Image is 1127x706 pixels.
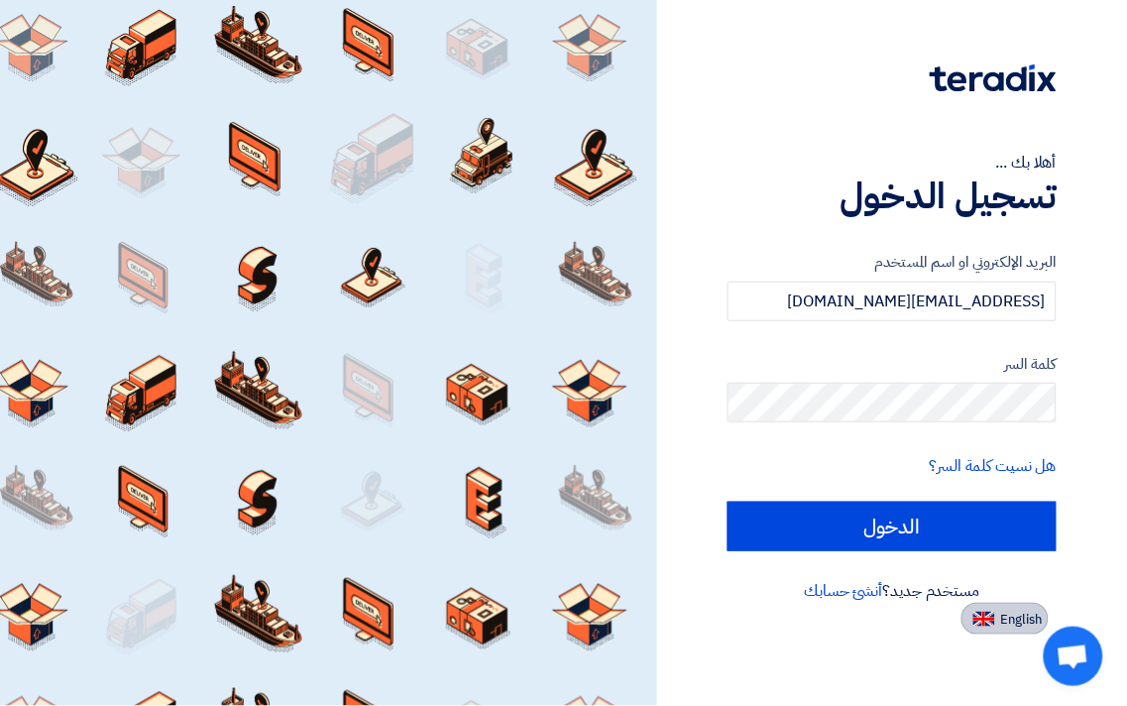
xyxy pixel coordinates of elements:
a: أنشئ حسابك [805,579,883,603]
img: Teradix logo [930,64,1057,92]
label: البريد الإلكتروني او اسم المستخدم [728,251,1057,274]
input: أدخل بريد العمل الإلكتروني او اسم المستخدم الخاص بك ... [728,282,1057,321]
label: كلمة السر [728,353,1057,376]
img: en-US.png [973,612,995,627]
button: English [961,603,1049,635]
h1: تسجيل الدخول [728,175,1057,218]
span: English [1001,613,1043,627]
div: مستخدم جديد؟ [728,579,1057,603]
div: أهلا بك ... [728,151,1057,175]
div: Open chat [1044,627,1103,686]
a: هل نسيت كلمة السر؟ [930,454,1057,478]
input: الدخول [728,502,1057,551]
